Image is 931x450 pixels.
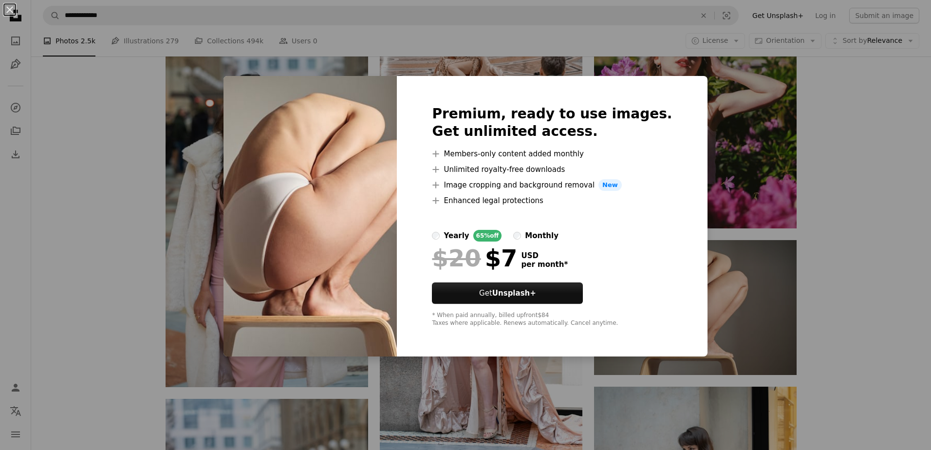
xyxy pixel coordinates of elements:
[432,195,672,206] li: Enhanced legal protections
[598,179,622,191] span: New
[432,148,672,160] li: Members-only content added monthly
[525,230,559,242] div: monthly
[223,76,397,356] img: premium_photo-1670264592849-e9d9889689a6
[521,251,568,260] span: USD
[521,260,568,269] span: per month *
[432,245,517,271] div: $7
[432,164,672,175] li: Unlimited royalty-free downloads
[432,312,672,327] div: * When paid annually, billed upfront $84 Taxes where applicable. Renews automatically. Cancel any...
[432,245,481,271] span: $20
[513,232,521,240] input: monthly
[444,230,469,242] div: yearly
[432,232,440,240] input: yearly65%off
[432,179,672,191] li: Image cropping and background removal
[473,230,502,242] div: 65% off
[492,289,536,298] strong: Unsplash+
[432,105,672,140] h2: Premium, ready to use images. Get unlimited access.
[432,282,583,304] button: GetUnsplash+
